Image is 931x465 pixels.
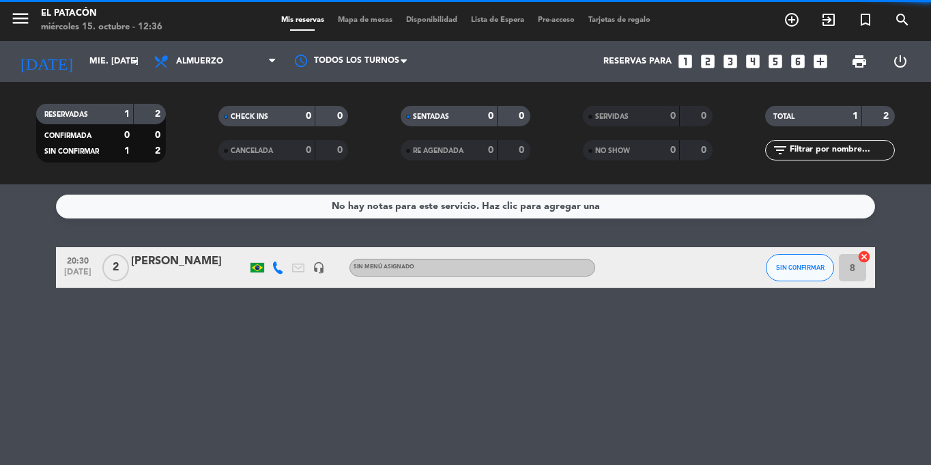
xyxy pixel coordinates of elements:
strong: 0 [670,145,676,155]
span: [DATE] [61,268,95,283]
span: print [851,53,868,70]
button: SIN CONFIRMAR [766,254,834,281]
i: looks_3 [721,53,739,70]
div: LOG OUT [880,41,921,82]
strong: 2 [155,146,163,156]
strong: 0 [488,145,493,155]
span: 20:30 [61,252,95,268]
i: looks_4 [744,53,762,70]
div: No hay notas para este servicio. Haz clic para agregar una [332,199,600,214]
span: Pre-acceso [531,16,582,24]
i: turned_in_not [857,12,874,28]
span: Reservas para [603,57,672,66]
i: [DATE] [10,46,83,76]
input: Filtrar por nombre... [788,143,894,158]
i: add_box [812,53,829,70]
i: power_settings_new [892,53,908,70]
span: SIN CONFIRMAR [776,264,825,271]
span: 2 [102,254,129,281]
strong: 0 [519,111,527,121]
strong: 0 [306,111,311,121]
strong: 2 [155,109,163,119]
i: menu [10,8,31,29]
span: Sin menú asignado [354,264,414,270]
span: CANCELADA [231,147,273,154]
div: miércoles 15. octubre - 12:36 [41,20,162,34]
span: TOTAL [773,113,794,120]
span: RE AGENDADA [413,147,463,154]
strong: 0 [488,111,493,121]
span: Disponibilidad [399,16,464,24]
i: looks_6 [789,53,807,70]
span: SERVIDAS [595,113,629,120]
span: CHECK INS [231,113,268,120]
span: Lista de Espera [464,16,531,24]
span: NO SHOW [595,147,630,154]
strong: 0 [306,145,311,155]
strong: 0 [155,130,163,140]
strong: 0 [124,130,130,140]
strong: 0 [670,111,676,121]
i: looks_5 [767,53,784,70]
strong: 1 [853,111,858,121]
i: looks_one [676,53,694,70]
strong: 0 [701,111,709,121]
button: menu [10,8,31,33]
i: filter_list [772,142,788,158]
span: Mapa de mesas [331,16,399,24]
strong: 1 [124,109,130,119]
strong: 2 [883,111,891,121]
i: arrow_drop_down [127,53,143,70]
span: CONFIRMADA [44,132,91,139]
div: [PERSON_NAME] [131,253,247,270]
i: add_circle_outline [784,12,800,28]
strong: 0 [701,145,709,155]
i: looks_two [699,53,717,70]
strong: 0 [519,145,527,155]
span: Tarjetas de regalo [582,16,657,24]
div: El Patacón [41,7,162,20]
span: Almuerzo [176,57,223,66]
strong: 1 [124,146,130,156]
span: Mis reservas [274,16,331,24]
i: cancel [857,250,871,264]
strong: 0 [337,111,345,121]
i: exit_to_app [820,12,837,28]
strong: 0 [337,145,345,155]
span: SIN CONFIRMAR [44,148,99,155]
span: SENTADAS [413,113,449,120]
i: search [894,12,911,28]
i: headset_mic [313,262,325,274]
span: RESERVADAS [44,111,88,118]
